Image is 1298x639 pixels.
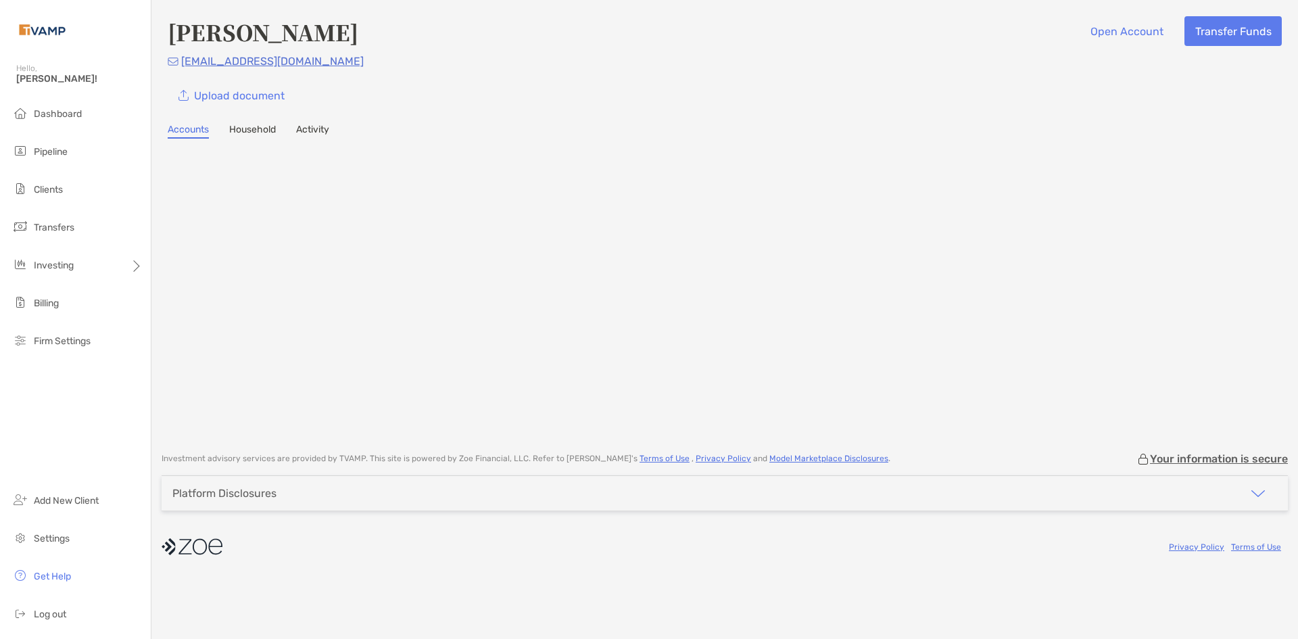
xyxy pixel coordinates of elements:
[34,298,59,309] span: Billing
[1150,452,1288,465] p: Your information is secure
[16,73,143,85] span: [PERSON_NAME]!
[34,495,99,506] span: Add New Client
[1080,16,1174,46] button: Open Account
[34,184,63,195] span: Clients
[12,143,28,159] img: pipeline icon
[12,492,28,508] img: add_new_client icon
[1231,542,1281,552] a: Terms of Use
[16,5,68,54] img: Zoe Logo
[168,57,178,66] img: Email Icon
[12,218,28,235] img: transfers icon
[12,181,28,197] img: clients icon
[181,53,364,70] p: [EMAIL_ADDRESS][DOMAIN_NAME]
[12,605,28,621] img: logout icon
[12,294,28,310] img: billing icon
[178,90,189,101] img: button icon
[769,454,888,463] a: Model Marketplace Disclosures
[162,454,890,464] p: Investment advisory services are provided by TVAMP . This site is powered by Zoe Financial, LLC. ...
[12,529,28,546] img: settings icon
[172,487,277,500] div: Platform Disclosures
[229,124,276,139] a: Household
[696,454,751,463] a: Privacy Policy
[162,531,222,562] img: company logo
[168,80,295,110] a: Upload document
[640,454,690,463] a: Terms of Use
[34,260,74,271] span: Investing
[12,105,28,121] img: dashboard icon
[34,108,82,120] span: Dashboard
[34,609,66,620] span: Log out
[12,332,28,348] img: firm-settings icon
[34,533,70,544] span: Settings
[296,124,329,139] a: Activity
[168,124,209,139] a: Accounts
[1184,16,1282,46] button: Transfer Funds
[34,222,74,233] span: Transfers
[168,16,358,47] h4: [PERSON_NAME]
[1169,542,1224,552] a: Privacy Policy
[34,146,68,158] span: Pipeline
[12,567,28,584] img: get-help icon
[34,571,71,582] span: Get Help
[34,335,91,347] span: Firm Settings
[12,256,28,273] img: investing icon
[1250,486,1266,502] img: icon arrow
